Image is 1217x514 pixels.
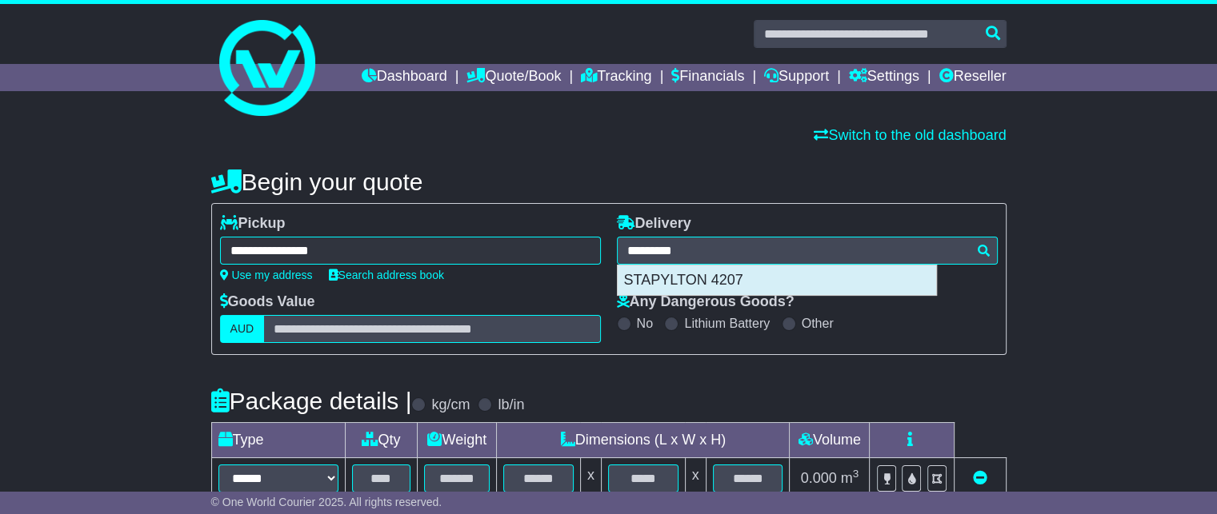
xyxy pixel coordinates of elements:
div: STAPYLTON 4207 [618,265,936,296]
label: Lithium Battery [684,316,770,331]
span: © One World Courier 2025. All rights reserved. [211,496,442,508]
a: Tracking [581,64,651,91]
td: Dimensions (L x W x H) [497,423,790,458]
span: m [841,470,859,486]
span: 0.000 [801,470,837,486]
h4: Begin your quote [211,169,1007,195]
td: Weight [418,423,497,458]
label: Other [802,316,834,331]
label: Any Dangerous Goods? [617,293,795,311]
a: Financials [671,64,744,91]
a: Remove this item [973,470,987,486]
td: x [580,458,601,500]
td: x [685,458,706,500]
td: Volume [790,423,870,458]
label: Delivery [617,215,691,233]
a: Support [764,64,829,91]
a: Use my address [220,269,313,281]
label: AUD [220,315,265,343]
sup: 3 [853,468,859,480]
label: lb/in [498,396,524,414]
label: Pickup [220,215,286,233]
a: Reseller [939,64,1006,91]
label: kg/cm [431,396,470,414]
td: Qty [345,423,418,458]
label: No [637,316,653,331]
a: Switch to the old dashboard [814,127,1006,143]
a: Settings [849,64,919,91]
a: Search address book [329,269,444,281]
label: Goods Value [220,293,315,311]
td: Type [211,423,345,458]
h4: Package details | [211,388,412,414]
a: Dashboard [362,64,447,91]
typeahead: Please provide city [617,237,998,265]
a: Quote/Book [466,64,561,91]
